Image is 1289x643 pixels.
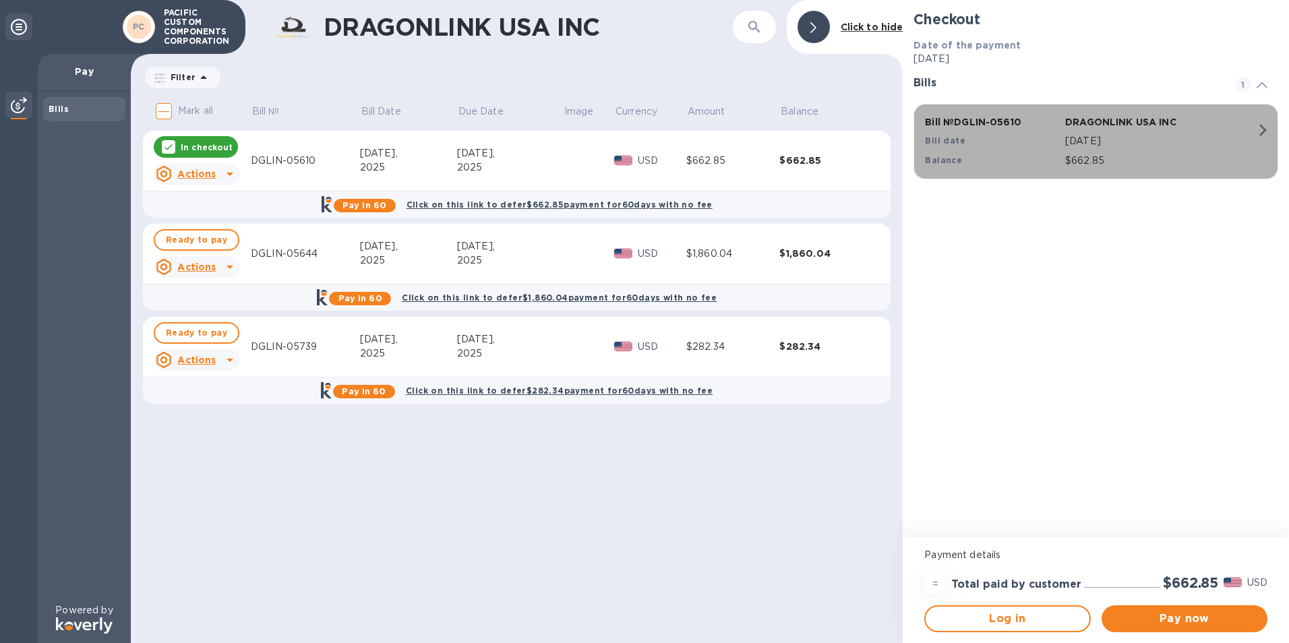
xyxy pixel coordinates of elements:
[688,104,743,119] span: Amount
[360,346,457,361] div: 2025
[638,247,686,261] p: USD
[457,332,563,346] div: [DATE],
[458,104,504,119] p: Due Date
[781,104,818,119] p: Balance
[342,386,386,396] b: Pay in 60
[841,22,903,32] b: Click to hide
[251,154,360,168] div: DGLIN-05610
[177,169,216,179] u: Actions
[165,71,196,83] p: Filter
[779,247,873,260] div: $1,860.04
[1224,578,1242,587] img: USD
[925,135,965,146] b: Bill date
[361,104,419,119] span: Bill Date
[164,8,231,46] p: PACIFIC CUSTOM COMPONENTS CORPORATION
[457,346,563,361] div: 2025
[49,65,120,78] p: Pay
[457,239,563,253] div: [DATE],
[457,253,563,268] div: 2025
[781,104,836,119] span: Balance
[924,548,1267,562] p: Payment details
[614,342,632,351] img: USD
[913,77,1219,90] h3: Bills
[638,340,686,354] p: USD
[251,247,360,261] div: DGLIN-05644
[360,146,457,160] div: [DATE],
[360,239,457,253] div: [DATE],
[924,605,1090,632] button: Log in
[1112,611,1257,627] span: Pay now
[913,52,1278,66] p: [DATE]
[154,229,239,251] button: Ready to pay
[686,154,780,168] div: $662.85
[361,104,401,119] p: Bill Date
[686,340,780,354] div: $282.34
[56,617,113,634] img: Logo
[1163,574,1218,591] h2: $662.85
[951,578,1081,591] h3: Total paid by customer
[55,603,113,617] p: Powered by
[360,332,457,346] div: [DATE],
[1065,154,1256,168] p: $662.85
[925,155,962,165] b: Balance
[402,293,717,303] b: Click on this link to defer $1,860.04 payment for 60 days with no fee
[49,104,69,114] b: Bills
[457,146,563,160] div: [DATE],
[1247,576,1267,590] p: USD
[252,104,297,119] span: Bill №
[407,200,713,210] b: Click on this link to defer $662.85 payment for 60 days with no fee
[166,232,227,248] span: Ready to pay
[177,262,216,272] u: Actions
[133,22,145,32] b: PC
[251,340,360,354] div: DGLIN-05739
[1102,605,1267,632] button: Pay now
[166,325,227,341] span: Ready to pay
[177,355,216,365] u: Actions
[616,104,657,119] p: Currency
[564,104,594,119] p: Image
[181,142,233,153] p: In checkout
[614,156,632,165] img: USD
[406,386,713,396] b: Click on this link to defer $282.34 payment for 60 days with no fee
[779,340,873,353] div: $282.34
[1235,77,1251,93] span: 1
[338,293,382,303] b: Pay in 60
[913,40,1021,51] b: Date of the payment
[324,13,733,41] h1: DRAGONLINK USA INC
[458,104,521,119] span: Due Date
[925,115,1060,129] p: Bill № DGLIN-05610
[924,573,946,594] div: =
[913,11,1278,28] h2: Checkout
[1065,134,1256,148] p: [DATE]
[638,154,686,168] p: USD
[360,253,457,268] div: 2025
[178,104,213,118] p: Mark all
[688,104,725,119] p: Amount
[936,611,1078,627] span: Log in
[342,200,386,210] b: Pay in 60
[154,322,239,344] button: Ready to pay
[686,247,780,261] div: $1,860.04
[1065,115,1200,129] p: DRAGONLINK USA INC
[252,104,280,119] p: Bill №
[913,104,1278,179] button: Bill №DGLIN-05610DRAGONLINK USA INCBill date[DATE]Balance$662.85
[457,160,563,175] div: 2025
[614,249,632,258] img: USD
[360,160,457,175] div: 2025
[779,154,873,167] div: $662.85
